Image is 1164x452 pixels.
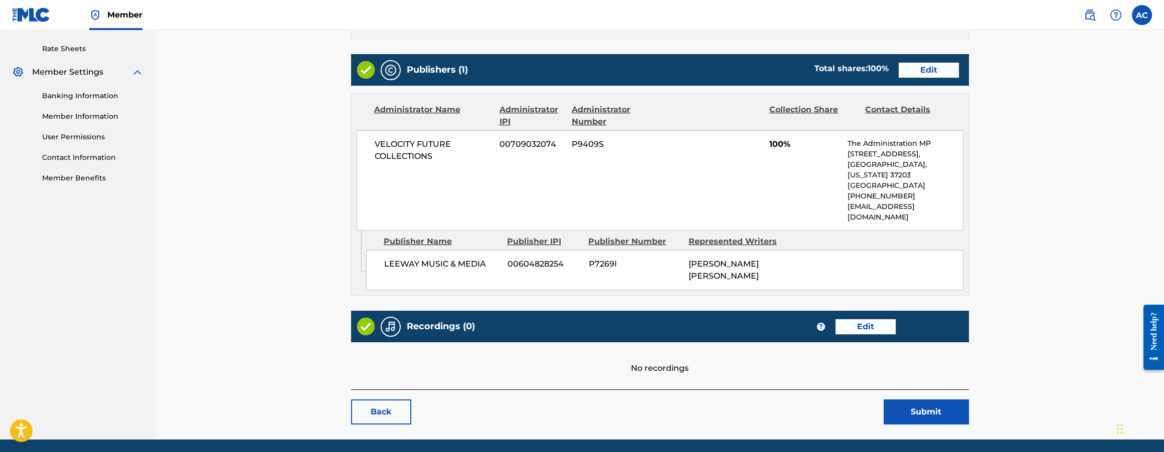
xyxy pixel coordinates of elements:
span: 100% [769,138,840,150]
img: Valid [357,318,375,335]
a: Back [351,399,411,424]
div: Publisher IPI [507,236,581,248]
span: P7269I [589,258,682,270]
p: [PHONE_NUMBER] [847,191,962,201]
div: No recordings [351,342,969,374]
span: ? [817,323,825,331]
div: Publisher Name [384,236,500,248]
p: [GEOGRAPHIC_DATA] [847,180,962,191]
a: Rate Sheets [42,44,143,54]
img: Valid [357,61,375,79]
h5: Recordings (0) [407,321,475,332]
h5: Publishers (1) [407,64,468,76]
a: Edit [836,319,896,334]
span: 00604828254 [508,258,581,270]
img: search [1084,9,1096,21]
iframe: Chat Widget [1114,404,1164,452]
p: [GEOGRAPHIC_DATA], [US_STATE] 37203 [847,159,962,180]
div: Collection Share [769,104,858,128]
span: P9409S [572,138,660,150]
a: Member Benefits [42,173,143,183]
a: Contact Information [42,152,143,163]
div: Drag [1117,414,1123,444]
div: Help [1106,5,1126,25]
div: Publisher Number [588,236,681,248]
img: MLC Logo [12,8,51,22]
p: The Administration MP [847,138,962,149]
a: Public Search [1080,5,1100,25]
a: Member Information [42,111,143,122]
div: Total shares: [814,63,889,75]
img: Member Settings [12,66,24,78]
div: Administrator IPI [500,104,564,128]
span: LEEWAY MUSIC & MEDIA [384,258,500,270]
span: [PERSON_NAME] [PERSON_NAME] [689,259,759,281]
img: help [1110,9,1122,21]
p: [EMAIL_ADDRESS][DOMAIN_NAME] [847,201,962,222]
span: VELOCITY FUTURE COLLECTIONS [375,138,492,162]
img: expand [131,66,143,78]
img: Recordings [385,321,397,333]
span: 100 % [868,64,889,73]
p: [STREET_ADDRESS], [847,149,962,159]
img: Publishers [385,64,397,76]
a: User Permissions [42,132,143,142]
div: User Menu [1132,5,1152,25]
a: Banking Information [42,91,143,101]
div: Represented Writers [689,236,781,248]
div: Administrator Name [374,104,492,128]
button: Submit [884,399,969,424]
div: Administrator Number [572,104,660,128]
span: 00709032074 [500,138,564,150]
span: Member Settings [32,66,103,78]
img: Top Rightsholder [89,9,101,21]
a: Edit [899,63,959,78]
span: Member [107,9,142,21]
iframe: Resource Center [1136,297,1164,377]
div: Contact Details [865,104,953,128]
